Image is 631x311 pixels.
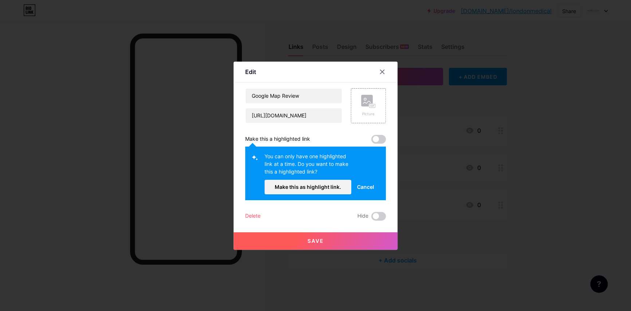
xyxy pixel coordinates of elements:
[234,232,397,250] button: Save
[307,238,324,244] span: Save
[245,135,310,144] div: Make this a highlighted link
[357,212,368,221] span: Hide
[351,180,380,194] button: Cancel
[245,212,260,221] div: Delete
[357,183,374,191] span: Cancel
[245,67,256,76] div: Edit
[264,180,351,194] button: Make this as highlight link.
[361,111,376,117] div: Picture
[246,108,342,123] input: URL
[264,152,351,180] div: You can only have one highlighted link at a time. Do you want to make this a highlighted link?
[246,89,342,103] input: Title
[275,184,341,190] span: Make this as highlight link.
